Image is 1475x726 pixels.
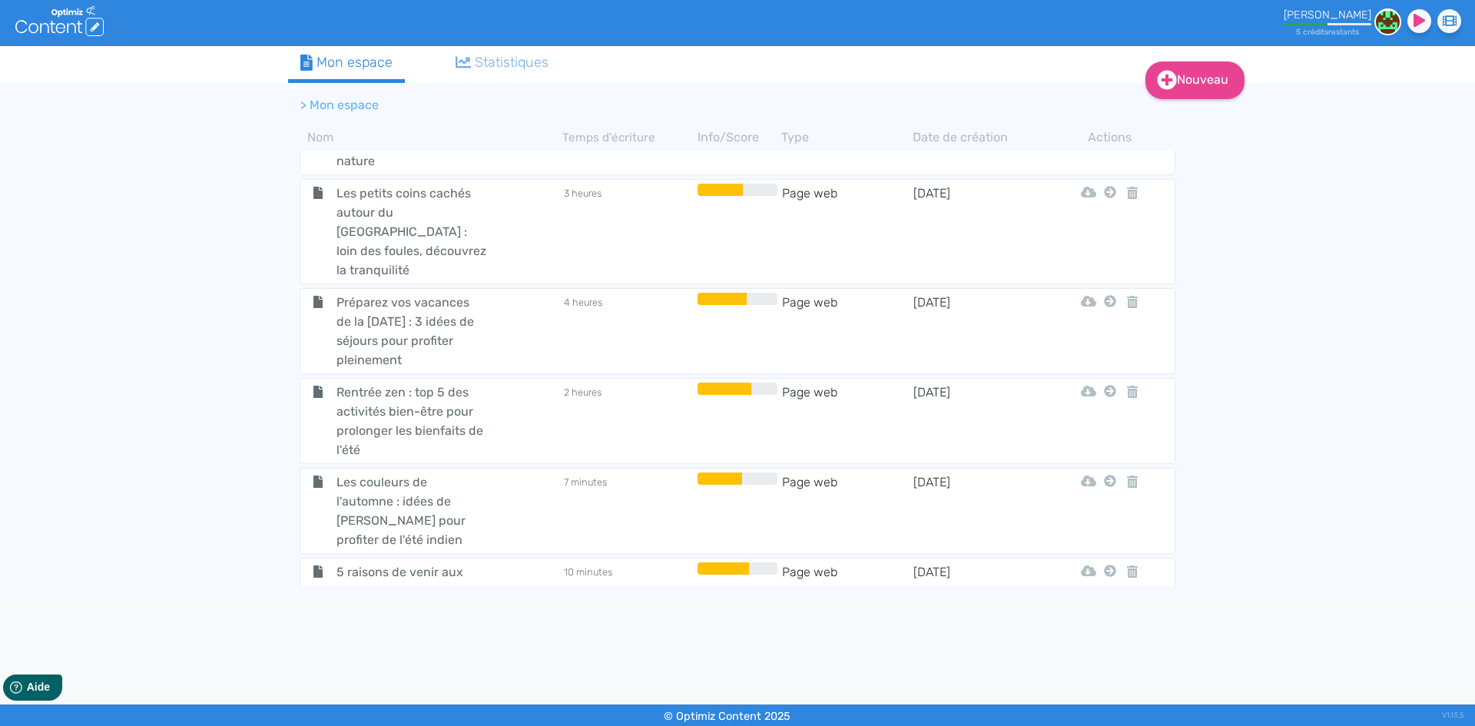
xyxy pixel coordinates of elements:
small: © Optimiz Content 2025 [664,710,791,723]
td: 7 minutes [562,472,694,549]
a: Statistiques [443,46,562,79]
span: Rentrée zen : top 5 des activités bien-être pour prolonger les bienfaits de l'été [325,383,498,459]
th: Actions [1100,128,1120,147]
th: Info/Score [694,128,781,147]
span: s [1355,27,1359,37]
a: Nouveau [1145,61,1245,99]
span: s [1324,27,1328,37]
th: Nom [300,128,562,147]
td: [DATE] [913,293,1044,370]
div: Mon espace [300,52,393,73]
td: 10 minutes [562,562,694,639]
th: Temps d'écriture [562,128,694,147]
li: > Mon espace [300,96,379,114]
td: [DATE] [913,562,1044,639]
th: Date de création [913,128,1044,147]
td: 4 heures [562,293,694,370]
span: Les couleurs de l'automne : idées de [PERSON_NAME] pour profiter de l'été indien [325,472,498,549]
td: [DATE] [913,472,1044,549]
div: [PERSON_NAME] [1284,8,1371,22]
td: [DATE] [913,383,1044,459]
a: Mon espace [288,46,405,83]
span: Les petits coins cachés autour du [GEOGRAPHIC_DATA] : loin des foules, découvrez la tranquilité [325,184,498,280]
span: 5 raisons de venir aux Sources du [GEOGRAPHIC_DATA] en automne (et pas en été !) [325,562,498,639]
th: Type [781,128,913,147]
div: V1.13.5 [1442,704,1463,726]
td: Page web [781,184,913,280]
span: Préparez vos vacances de la [DATE] : 3 idées de séjours pour profiter pleinement [325,293,498,370]
img: c196cae49c909dfeeae31401f57600bd [1374,8,1401,35]
td: Page web [781,293,913,370]
td: Page web [781,472,913,549]
td: 2 heures [562,383,694,459]
div: Statistiques [456,52,549,73]
td: [DATE] [913,184,1044,280]
td: Page web [781,383,913,459]
small: 5 crédit restant [1296,27,1359,37]
td: Page web [781,562,913,639]
td: 3 heures [562,184,694,280]
nav: breadcrumb [288,87,1056,124]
